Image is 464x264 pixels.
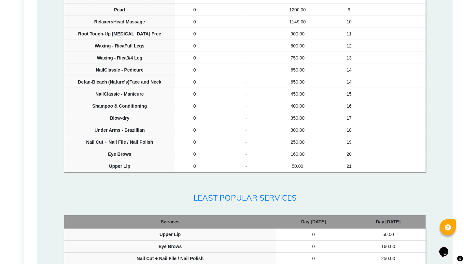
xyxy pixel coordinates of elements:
th: Services [64,215,276,229]
iframe: chat widget [437,238,457,257]
td: 1200.00 [278,4,317,16]
td: 400.00 [278,100,317,112]
td: - [214,100,278,112]
td: 0 [175,136,214,148]
td: Waxing - RicaFull Legs [64,40,175,52]
td: Under Arms - Brazillian [64,124,175,136]
td: 250.00 [278,136,317,148]
td: Waxing - Rica3/4 Leg [64,52,175,64]
td: 0 [175,52,214,64]
td: - [214,112,278,124]
td: - [214,40,278,52]
td: - [214,28,278,40]
td: 450.00 [278,88,317,100]
th: Day [DATE] [276,215,351,229]
td: 19 [317,136,381,148]
td: Pearl [64,4,175,16]
td: - [214,4,278,16]
td: 0 [175,16,214,28]
td: 20 [317,148,381,160]
td: Root Touch-Up [MEDICAL_DATA] Free [64,28,175,40]
td: - [214,16,278,28]
td: 0 [175,64,214,76]
td: 50.00 [351,229,426,241]
td: 0 [175,40,214,52]
td: Upper Lip [64,160,175,172]
td: 14 [317,64,381,76]
td: 11 [317,28,381,40]
td: Eye Brows [64,241,276,253]
td: 14 [317,76,381,88]
td: 9 [317,4,381,16]
td: 13 [317,52,381,64]
td: NailClassic - Pedicure [64,64,175,76]
td: 300.00 [278,124,317,136]
td: 650.00 [278,64,317,76]
td: 160.00 [351,241,426,253]
td: 15 [317,88,381,100]
td: Blow-dry [64,112,175,124]
td: 0 [276,229,351,241]
td: 800.00 [278,40,317,52]
td: 0 [175,88,214,100]
td: Shampoo & Conditioning [64,100,175,112]
td: 12 [317,40,381,52]
td: RelaxersHead Massage [64,16,175,28]
td: 900.00 [278,28,317,40]
td: Upper Lip [64,229,276,241]
td: 0 [175,112,214,124]
td: - [214,76,278,88]
td: - [214,88,278,100]
td: 1149.00 [278,16,317,28]
td: 0 [175,4,214,16]
td: - [214,52,278,64]
td: 17 [317,112,381,124]
td: - [214,160,278,172]
td: 10 [317,16,381,28]
td: 21 [317,160,381,172]
td: Nail Cut + Nail File / Nail Polish [64,136,175,148]
td: 0 [175,148,214,160]
td: 0 [175,76,214,88]
td: 650.00 [278,76,317,88]
td: Detan-Bleach (Nature's)Face and Neck [64,76,175,88]
td: 16 [317,100,381,112]
th: Day [DATE] [351,215,426,229]
td: 18 [317,124,381,136]
td: - [214,124,278,136]
td: - [214,64,278,76]
td: 0 [175,124,214,136]
td: - [214,148,278,160]
h4: Least Popular Services [59,193,430,203]
td: NailClassic - Manicure [64,88,175,100]
td: 350.00 [278,112,317,124]
td: Eye Brows [64,148,175,160]
td: 0 [175,100,214,112]
td: 50.00 [278,160,317,172]
td: 0 [276,241,351,253]
td: 0 [175,160,214,172]
td: 0 [175,28,214,40]
td: - [214,136,278,148]
td: 160.00 [278,148,317,160]
td: 750.00 [278,52,317,64]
